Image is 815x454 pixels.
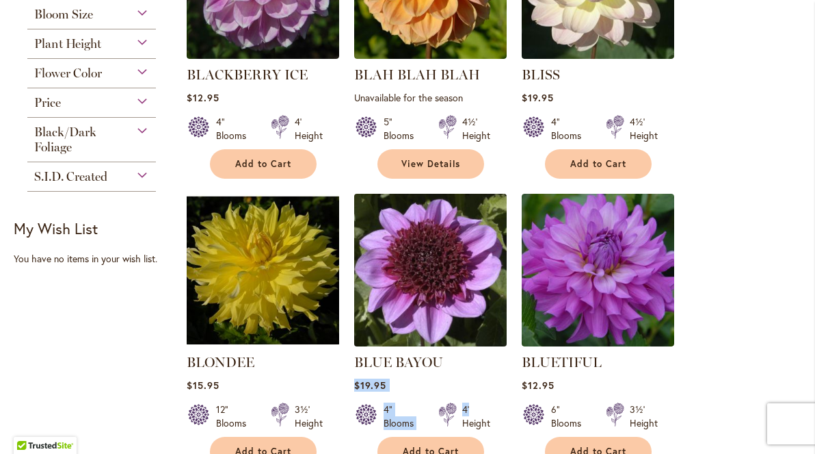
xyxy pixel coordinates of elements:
[354,336,507,349] a: BLUE BAYOU
[354,91,507,104] p: Unavailable for the season
[354,354,443,370] a: BLUE BAYOU
[630,403,658,430] div: 3½' Height
[551,115,589,142] div: 4" Blooms
[522,49,674,62] a: BLISS
[354,66,480,83] a: BLAH BLAH BLAH
[295,403,323,430] div: 3½' Height
[545,149,652,179] button: Add to Cart
[235,158,291,170] span: Add to Cart
[34,95,61,110] span: Price
[354,379,386,392] span: $19.95
[14,218,98,238] strong: My Wish List
[522,91,554,104] span: $19.95
[377,149,484,179] a: View Details
[522,194,674,346] img: Bluetiful
[354,49,507,62] a: Blah Blah Blah
[522,379,555,392] span: $12.95
[34,36,101,51] span: Plant Height
[187,49,339,62] a: BLACKBERRY ICE
[34,125,96,155] span: Black/Dark Foliage
[384,115,422,142] div: 5" Blooms
[187,379,219,392] span: $15.95
[570,158,626,170] span: Add to Cart
[522,336,674,349] a: Bluetiful
[630,115,658,142] div: 4½' Height
[187,336,339,349] a: Blondee
[187,91,219,104] span: $12.95
[216,403,254,430] div: 12" Blooms
[522,354,602,370] a: BLUETIFUL
[350,190,510,351] img: BLUE BAYOU
[295,115,323,142] div: 4' Height
[34,66,102,81] span: Flower Color
[14,252,178,266] div: You have no items in your wish list.
[216,115,254,142] div: 4" Blooms
[34,7,93,22] span: Bloom Size
[551,403,589,430] div: 6" Blooms
[34,169,107,184] span: S.I.D. Created
[210,149,317,179] button: Add to Cart
[401,158,460,170] span: View Details
[187,194,339,346] img: Blondee
[522,66,560,83] a: BLISS
[462,403,490,430] div: 4' Height
[462,115,490,142] div: 4½' Height
[384,403,422,430] div: 4" Blooms
[187,66,308,83] a: BLACKBERRY ICE
[187,354,254,370] a: BLONDEE
[10,405,49,444] iframe: Launch Accessibility Center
